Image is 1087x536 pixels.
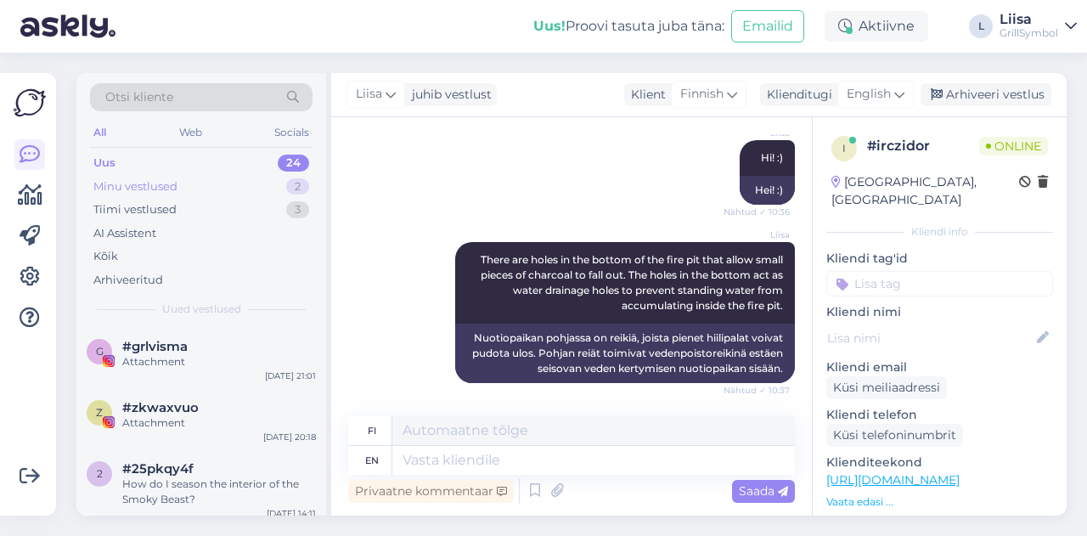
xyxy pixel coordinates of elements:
div: 24 [278,155,309,172]
div: Kliendi info [826,224,1053,240]
span: Liisa [726,229,790,241]
p: Kliendi email [826,358,1053,376]
span: #25pkqy4f [122,461,194,477]
div: Liisa [1000,13,1058,26]
span: Otsi kliente [105,88,173,106]
div: en [365,446,379,475]
span: g [96,345,104,358]
div: Nuotiopaikan pohjassa on reikiä, joista pienet hiilipalat voivat pudota ulos. Pohjan reiät toimiv... [455,324,795,383]
div: Socials [271,121,313,144]
div: Arhiveeri vestlus [921,83,1051,106]
a: LiisaGrillSymbol [1000,13,1077,40]
div: Hei! :) [740,176,795,205]
div: juhib vestlust [405,86,492,104]
p: Klienditeekond [826,454,1053,471]
input: Lisa tag [826,271,1053,296]
div: 3 [286,201,309,218]
div: GrillSymbol [1000,26,1058,40]
div: Küsi meiliaadressi [826,376,947,399]
span: #grlvisma [122,339,188,354]
button: Emailid [731,10,804,42]
p: Kliendi nimi [826,303,1053,321]
div: Proovi tasuta juba täna: [533,16,724,37]
div: [DATE] 20:18 [263,431,316,443]
div: Privaatne kommentaar [348,480,514,503]
div: Arhiveeritud [93,272,163,289]
div: Aktiivne [825,11,928,42]
div: Minu vestlused [93,178,177,195]
p: Kliendi tag'id [826,250,1053,268]
div: Uus [93,155,115,172]
div: 2 [286,178,309,195]
div: AI Assistent [93,225,156,242]
div: fi [368,416,376,445]
img: Askly Logo [14,87,46,119]
div: [DATE] 14:11 [267,507,316,520]
div: All [90,121,110,144]
div: Klienditugi [760,86,832,104]
span: English [847,85,891,104]
div: Tiimi vestlused [93,201,177,218]
span: #zkwaxvuo [122,400,199,415]
div: Attachment [122,354,316,370]
span: Online [979,137,1048,155]
div: Web [176,121,206,144]
div: [GEOGRAPHIC_DATA], [GEOGRAPHIC_DATA] [831,173,1019,209]
span: Uued vestlused [162,302,241,317]
div: Kõik [93,248,118,265]
input: Lisa nimi [827,329,1033,347]
span: i [842,142,846,155]
span: Nähtud ✓ 10:36 [724,206,790,218]
span: Finnish [680,85,724,104]
span: z [96,406,103,419]
span: Hi! :) [761,151,783,164]
span: 2 [97,467,103,480]
div: L [969,14,993,38]
div: [DATE] 21:01 [265,370,316,382]
div: How do I season the interior of the Smoky Beast? [122,477,316,507]
b: Uus! [533,18,566,34]
p: Kliendi telefon [826,406,1053,424]
span: There are holes in the bottom of the fire pit that allow small pieces of charcoal to fall out. Th... [481,253,786,312]
span: Saada [739,483,788,499]
div: Küsi telefoninumbrit [826,424,963,447]
div: Attachment [122,415,316,431]
p: Vaata edasi ... [826,494,1053,510]
span: Nähtud ✓ 10:37 [724,384,790,397]
div: Klient [624,86,666,104]
span: Liisa [356,85,382,104]
a: [URL][DOMAIN_NAME] [826,472,960,488]
div: # irczidor [867,136,979,156]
